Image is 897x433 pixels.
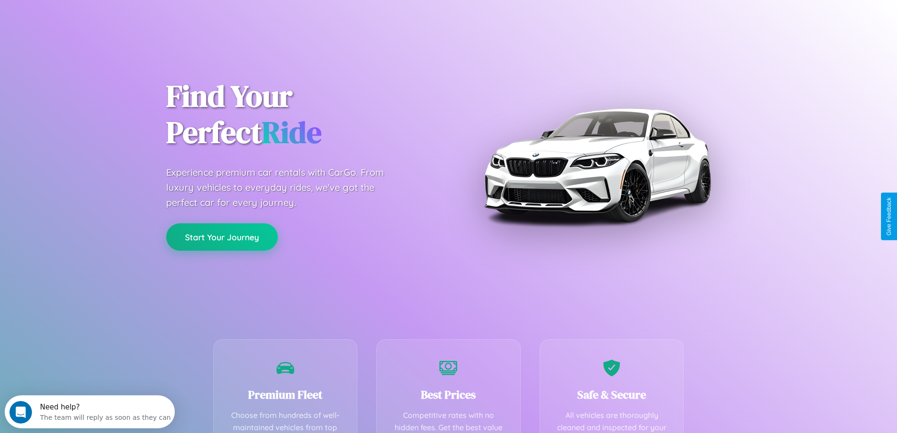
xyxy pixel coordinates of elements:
div: Open Intercom Messenger [4,4,175,30]
img: Premium BMW car rental vehicle [479,47,715,283]
span: Ride [262,112,322,153]
h3: Safe & Secure [554,387,670,402]
button: Start Your Journey [166,223,278,251]
div: Need help? [35,8,166,16]
div: The team will reply as soon as they can [35,16,166,25]
iframe: Intercom live chat [9,401,32,424]
h1: Find Your Perfect [166,78,435,151]
h3: Premium Fleet [228,387,343,402]
p: Experience premium car rentals with CarGo. From luxury vehicles to everyday rides, we've got the ... [166,165,402,210]
div: Give Feedback [886,197,892,236]
h3: Best Prices [391,387,506,402]
iframe: Intercom live chat discovery launcher [5,395,175,428]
